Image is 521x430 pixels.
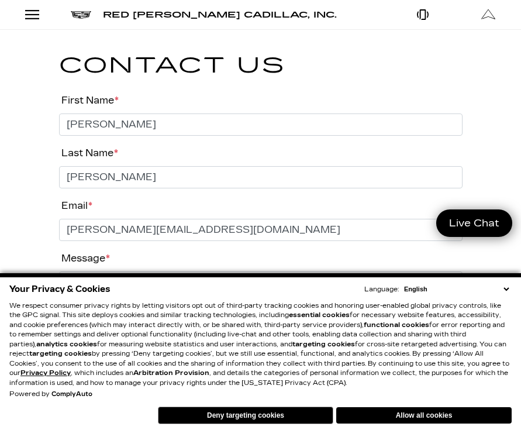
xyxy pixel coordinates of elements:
a: Live Chat [436,209,512,237]
label: First Name [59,92,119,109]
span: Red [PERSON_NAME] Cadillac, Inc. [103,10,337,20]
div: Language: [364,286,399,293]
strong: Arbitration Provision [133,369,209,377]
strong: targeting cookies [292,340,355,348]
label: Email [59,198,92,214]
h1: Contact Us [59,49,463,83]
select: Language Select [401,284,512,294]
span: Live Chat [443,216,505,230]
strong: analytics cookies [36,340,97,348]
strong: essential cookies [289,311,350,319]
p: We respect consumer privacy rights by letting visitors opt out of third-party tracking cookies an... [9,301,512,388]
label: Last Name [59,145,118,161]
a: Red [PERSON_NAME] Cadillac, Inc. [103,10,337,19]
img: Cadillac logo [71,11,91,19]
span: Your Privacy & Cookies [9,281,111,297]
button: Allow all cookies [336,407,512,424]
a: Privacy Policy [20,369,71,377]
a: ComplyAuto [51,391,92,398]
strong: targeting cookies [29,350,92,357]
strong: functional cookies [364,321,429,329]
div: Powered by [9,391,92,398]
label: Message [59,250,110,267]
button: Deny targeting cookies [158,407,333,424]
a: Cadillac logo [71,10,91,19]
